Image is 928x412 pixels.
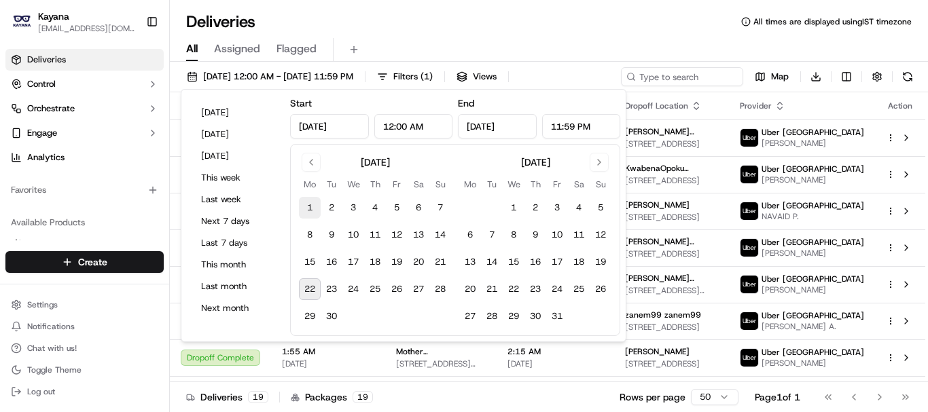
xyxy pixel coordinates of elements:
th: Sunday [429,177,451,191]
button: This month [195,255,276,274]
p: Rows per page [620,390,685,404]
span: [DATE] 12:00 AM - [DATE] 11:59 PM [203,71,353,83]
img: uber-new-logo.jpeg [740,276,758,293]
th: Thursday [524,177,546,191]
span: [PERSON_NAME] [762,248,864,259]
input: Time [374,114,453,138]
button: Refresh [898,67,917,86]
span: [PERSON_NAME] [762,138,864,149]
p: Welcome 👋 [14,54,247,76]
input: Date [458,114,537,138]
span: [STREET_ADDRESS] [625,175,718,186]
button: 5 [590,197,611,219]
button: Engage [5,122,164,144]
th: Saturday [568,177,590,191]
button: Go to previous month [302,153,321,172]
span: [STREET_ADDRESS] [625,212,718,223]
span: Filters [393,71,433,83]
th: Friday [546,177,568,191]
span: [PERSON_NAME] [762,174,864,185]
span: 2:15 AM [507,346,603,357]
div: Packages [291,390,373,404]
div: [DATE] [521,155,550,169]
button: [DATE] [195,125,276,144]
button: 2 [321,197,342,219]
button: 11 [568,224,590,246]
div: 19 [248,391,268,403]
span: Uber [GEOGRAPHIC_DATA] [762,237,864,248]
span: Chat with us! [27,343,77,354]
span: ( 1 ) [421,71,433,83]
button: Notifications [5,317,164,336]
span: [PERSON_NAME] [625,346,690,357]
input: Type to search [621,67,743,86]
span: [STREET_ADDRESS][PERSON_NAME] [625,285,718,296]
span: Pylon [135,230,164,240]
span: [PERSON_NAME] [PERSON_NAME] [625,273,718,284]
button: 14 [429,224,451,246]
button: 22 [503,278,524,300]
button: 21 [481,278,503,300]
button: 9 [321,224,342,246]
input: Time [542,114,621,138]
span: [PERSON_NAME] [625,200,690,210]
button: 31 [546,305,568,327]
button: 18 [364,251,386,273]
button: 8 [503,224,524,246]
th: Tuesday [321,177,342,191]
button: 1 [503,197,524,219]
img: Kayana [11,11,33,33]
button: 29 [299,305,321,327]
span: All times are displayed using IST timezone [753,16,912,27]
button: 19 [590,251,611,273]
button: KayanaKayana[EMAIL_ADDRESS][DOMAIN_NAME] [5,5,141,38]
span: Analytics [27,151,65,164]
a: Deliveries [5,49,164,71]
button: [DATE] [195,147,276,166]
button: 25 [364,278,386,300]
button: [DATE] [195,103,276,122]
button: This week [195,168,276,187]
span: Uber [GEOGRAPHIC_DATA] [762,274,864,284]
button: 15 [299,251,321,273]
button: 19 [386,251,408,273]
span: [STREET_ADDRESS] [625,358,718,369]
button: Last month [195,277,276,296]
div: 📗 [14,198,24,209]
button: 1 [299,197,321,219]
span: Uber [GEOGRAPHIC_DATA] [762,200,864,211]
span: API Documentation [128,197,218,210]
button: 24 [342,278,364,300]
div: Action [886,100,914,111]
div: Available Products [5,212,164,233]
span: [STREET_ADDRESS] [625,138,718,149]
span: Knowledge Base [27,197,104,210]
span: zanem99 zanem99 [625,310,701,320]
button: 15 [503,251,524,273]
button: Create [5,251,164,273]
button: 7 [429,197,451,219]
span: 1:55 AM [282,346,374,357]
img: uber-new-logo.jpeg [740,239,758,257]
button: Kayana [38,10,69,23]
div: Favorites [5,179,164,201]
th: Tuesday [481,177,503,191]
span: [PERSON_NAME] [762,284,864,295]
img: uber-new-logo.jpeg [740,202,758,220]
button: 26 [386,278,408,300]
button: Toggle Theme [5,360,164,379]
button: [EMAIL_ADDRESS][DOMAIN_NAME] [38,23,135,34]
span: Log out [27,386,55,397]
a: 💻API Documentation [109,191,224,216]
button: 8 [299,224,321,246]
span: Settings [27,299,58,310]
img: uber-new-logo.jpeg [740,166,758,183]
span: Create [78,255,107,269]
th: Wednesday [342,177,364,191]
button: 27 [408,278,429,300]
button: 11 [364,224,386,246]
button: 29 [503,305,524,327]
span: Assigned [214,41,260,57]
